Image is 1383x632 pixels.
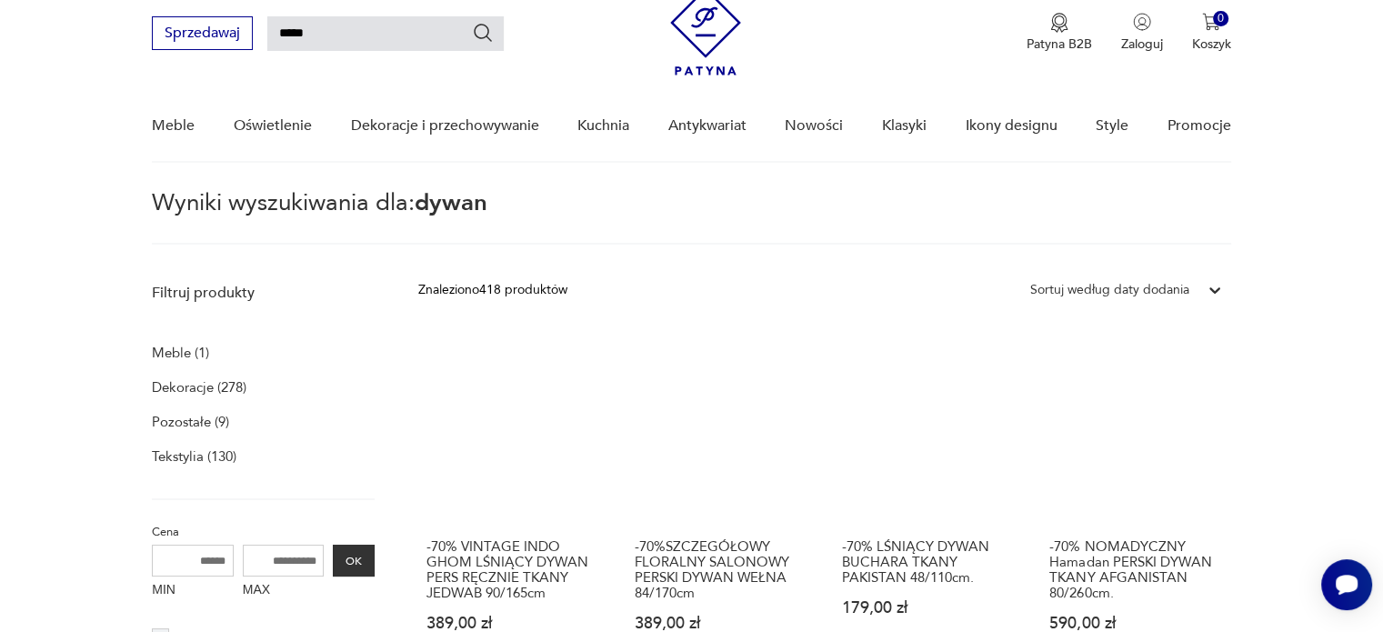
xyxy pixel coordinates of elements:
p: Zaloguj [1121,35,1163,53]
img: Ikona medalu [1050,13,1068,33]
p: Koszyk [1192,35,1231,53]
p: 179,00 zł [842,600,1015,616]
p: Wyniki wyszukiwania dla: [152,192,1230,245]
h3: -70%SZCZEGÓŁOWY FLORALNY SALONOWY PERSKI DYWAN WEŁNA 84/170cm [635,539,807,601]
p: Filtruj produkty [152,283,375,303]
span: dywan [415,186,487,219]
a: Meble [152,91,195,161]
div: 0 [1213,11,1228,26]
label: MIN [152,577,234,606]
a: Ikona medaluPatyna B2B [1027,13,1092,53]
button: 0Koszyk [1192,13,1231,53]
a: Pozostałe (9) [152,409,229,435]
a: Ikony designu [965,91,1057,161]
h3: -70% VINTAGE INDO GHOM LŚNIĄCY DYWAN PERS RĘCZNIE TKANY JEDWAB 90/165cm [426,539,599,601]
iframe: Smartsupp widget button [1321,559,1372,610]
a: Tekstylia (130) [152,444,236,469]
a: Dekoracje (278) [152,375,246,400]
p: 389,00 zł [426,616,599,631]
div: Znaleziono 418 produktów [418,280,567,300]
a: Antykwariat [668,91,747,161]
a: Style [1096,91,1128,161]
div: Sortuj według daty dodania [1030,280,1189,300]
h3: -70% NOMADYCZNY Hamadan PERSKI DYWAN TKANY AFGANISTAN 80/260cm. [1049,539,1222,601]
a: Klasyki [882,91,927,161]
a: Promocje [1168,91,1231,161]
p: Cena [152,522,375,542]
a: Sprzedawaj [152,28,253,41]
a: Meble (1) [152,340,209,366]
button: Patyna B2B [1027,13,1092,53]
p: 389,00 zł [635,616,807,631]
h3: -70% LŚNIĄCY DYWAN BUCHARA TKANY PAKISTAN 48/110cm. [842,539,1015,586]
button: Zaloguj [1121,13,1163,53]
button: Sprzedawaj [152,16,253,50]
button: Szukaj [472,22,494,44]
a: Oświetlenie [234,91,312,161]
img: Ikonka użytkownika [1133,13,1151,31]
img: Ikona koszyka [1202,13,1220,31]
p: 590,00 zł [1049,616,1222,631]
a: Nowości [785,91,843,161]
label: MAX [243,577,325,606]
a: Kuchnia [577,91,629,161]
button: OK [333,545,375,577]
p: Patyna B2B [1027,35,1092,53]
a: Dekoracje i przechowywanie [350,91,538,161]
